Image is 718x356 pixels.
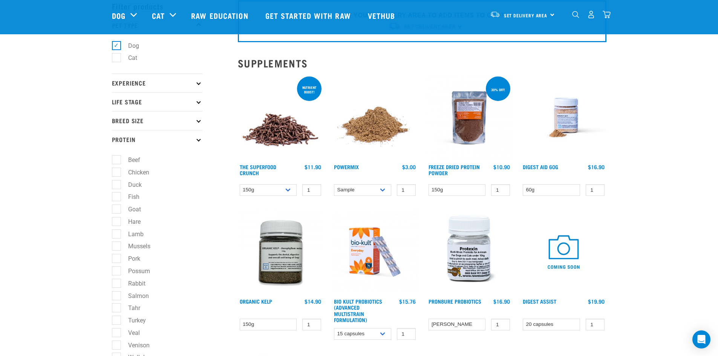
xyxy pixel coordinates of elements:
[332,75,418,160] img: Pile Of PowerMix For Pets
[116,192,142,202] label: Fish
[429,165,480,174] a: Freeze Dried Protein Powder
[521,75,606,160] img: Raw Essentials Digest Aid Pet Supplement
[116,180,145,189] label: Duck
[116,217,144,226] label: Hare
[334,165,359,168] a: Powermix
[427,75,512,160] img: FD Protein Powder
[588,164,605,170] div: $16.90
[305,298,321,304] div: $14.90
[116,254,143,263] label: Pork
[588,298,605,304] div: $19.90
[152,10,165,21] a: Cat
[238,209,323,295] img: 10870
[397,184,416,196] input: 1
[523,300,556,303] a: Digest Assist
[238,57,606,69] h2: Supplements
[493,164,510,170] div: $10.90
[586,184,605,196] input: 1
[521,209,606,295] img: COMING SOON
[116,53,140,63] label: Cat
[305,164,321,170] div: $11.90
[240,300,272,303] a: Organic Kelp
[586,319,605,330] input: 1
[116,341,153,350] label: Venison
[112,73,202,92] p: Experience
[297,82,321,98] div: nutrient boost!
[334,300,382,321] a: Bio Kult Probiotics (Advanced Multistrain Formulation)
[184,0,257,31] a: Raw Education
[427,209,512,295] img: Plastic Bottle Of Protexin For Dogs And Cats
[587,11,595,18] img: user.png
[493,298,510,304] div: $16.90
[116,241,153,251] label: Mussels
[332,209,418,295] img: 2023 AUG RE Product1724
[116,328,143,338] label: Veal
[240,165,276,174] a: The Superfood Crunch
[302,319,321,330] input: 1
[116,316,149,325] label: Turkey
[360,0,405,31] a: Vethub
[523,165,558,168] a: Digest Aid 60g
[572,11,579,18] img: home-icon-1@2x.png
[116,291,152,301] label: Salmon
[116,303,143,313] label: Tahr
[116,229,147,239] label: Lamb
[112,10,126,21] a: Dog
[116,266,153,276] label: Possum
[399,298,416,304] div: $15.76
[112,130,202,149] p: Protein
[258,0,360,31] a: Get started with Raw
[429,300,481,303] a: ProN8ure Probiotics
[116,168,152,177] label: Chicken
[692,330,710,348] div: Open Intercom Messenger
[116,155,143,165] label: Beef
[603,11,611,18] img: home-icon@2x.png
[397,328,416,340] input: 1
[504,14,548,17] span: Set Delivery Area
[302,184,321,196] input: 1
[238,75,323,160] img: 1311 Superfood Crunch 01
[116,41,142,50] label: Dog
[490,11,500,18] img: van-moving.png
[491,319,510,330] input: 1
[402,164,416,170] div: $3.00
[112,111,202,130] p: Breed Size
[491,184,510,196] input: 1
[488,84,508,95] div: 30% off!
[112,92,202,111] p: Life Stage
[116,205,144,214] label: Goat
[116,279,148,288] label: Rabbit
